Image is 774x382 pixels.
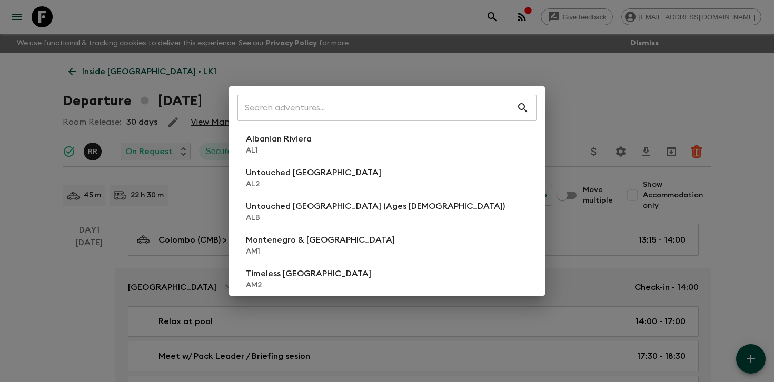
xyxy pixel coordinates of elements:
p: AM2 [246,280,371,290]
p: Albanian Riviera [246,133,312,145]
p: Timeless [GEOGRAPHIC_DATA] [246,267,371,280]
p: AL2 [246,179,381,189]
p: AL1 [246,145,312,156]
p: Montenegro & [GEOGRAPHIC_DATA] [246,234,395,246]
p: ALB [246,213,505,223]
input: Search adventures... [237,93,517,123]
p: Untouched [GEOGRAPHIC_DATA] [246,166,381,179]
p: Untouched [GEOGRAPHIC_DATA] (Ages [DEMOGRAPHIC_DATA]) [246,200,505,213]
p: AM1 [246,246,395,257]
